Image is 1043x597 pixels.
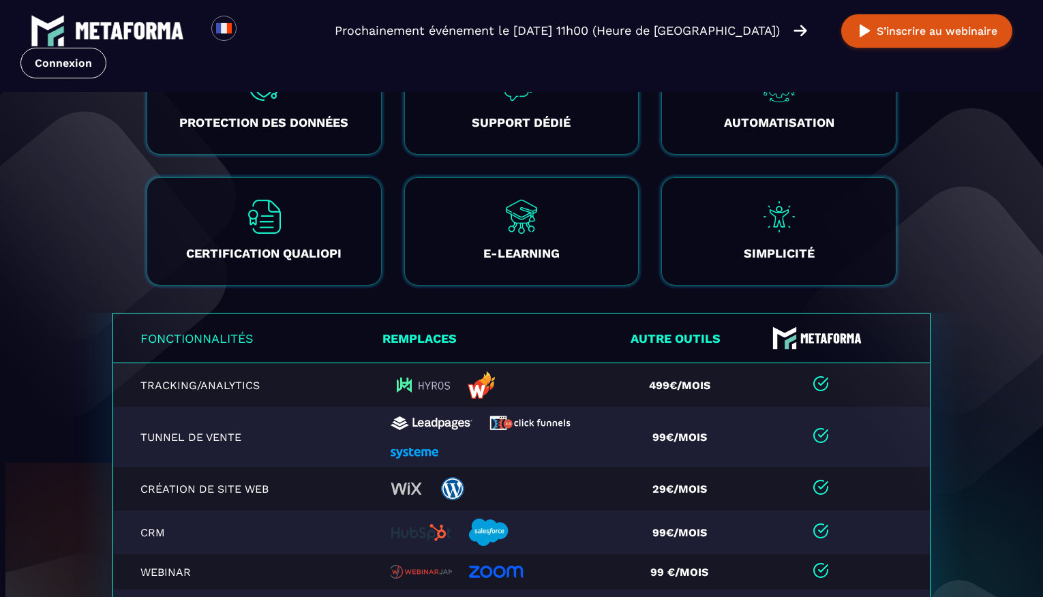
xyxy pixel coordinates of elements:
[626,554,743,590] td: 99 €/mois
[382,313,626,363] th: Remplaces
[169,244,359,263] h3: CERTIFICATION QUALIOPI
[469,565,524,579] img: logo-web
[247,200,281,234] img: adv4
[504,200,539,234] img: adv5
[169,113,359,132] h3: PROTECTION DES DONNÉES
[626,407,743,467] td: 99€/mois
[31,14,65,48] img: logo
[626,363,743,408] td: 499€/mois
[468,371,495,399] img: logo-web
[856,22,873,40] img: play
[20,48,106,78] a: Connexion
[391,524,452,541] img: logo-web
[793,23,807,38] img: arrow-right
[391,371,451,399] img: logo-web
[75,22,184,40] img: logo
[841,14,1012,48] button: S’inscrire au webinaire
[439,475,466,502] img: logo-web
[762,200,796,234] img: adv6
[391,565,452,579] img: logo-web
[813,562,829,579] img: checked
[248,22,258,39] input: Search for option
[427,113,617,132] h3: SUPPORT DÉDIÉ
[684,244,874,263] h3: SIMPLICITÉ
[626,313,743,363] th: Autre outils
[391,416,472,430] img: logo-web
[391,483,422,495] img: logo-web
[391,448,438,459] img: logo-web
[237,16,270,46] div: Search for option
[626,467,743,510] td: 29€/mois
[813,523,829,539] img: checked
[140,483,294,495] p: Création de site web
[469,519,510,546] img: logo-web
[140,526,294,539] p: CRM
[626,510,743,554] td: 99€/mois
[215,20,232,37] img: fr
[427,244,617,263] h3: E-LEARNING
[335,21,780,40] p: Prochainement événement le [DATE] 11h00 (Heure de [GEOGRAPHIC_DATA])
[684,113,874,132] h3: AUTOMATISATION
[140,566,294,579] p: Webinar
[489,415,571,431] img: logo-web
